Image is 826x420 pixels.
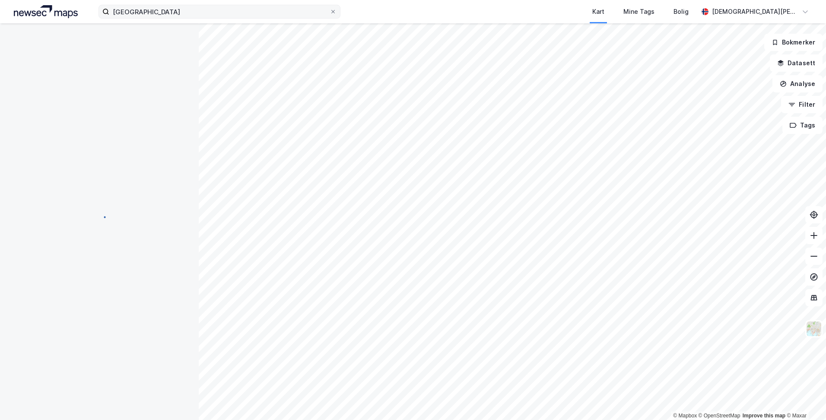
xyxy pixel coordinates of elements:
[782,117,823,134] button: Tags
[783,379,826,420] div: Kontrollprogram for chat
[673,413,697,419] a: Mapbox
[14,5,78,18] img: logo.a4113a55bc3d86da70a041830d287a7e.svg
[109,5,330,18] input: Søk på adresse, matrikkel, gårdeiere, leietakere eller personer
[772,75,823,92] button: Analyse
[623,6,654,17] div: Mine Tags
[712,6,798,17] div: [DEMOGRAPHIC_DATA][PERSON_NAME]
[674,6,689,17] div: Bolig
[764,34,823,51] button: Bokmerker
[592,6,604,17] div: Kart
[806,321,822,337] img: Z
[781,96,823,113] button: Filter
[92,210,106,223] img: spinner.a6d8c91a73a9ac5275cf975e30b51cfb.svg
[743,413,785,419] a: Improve this map
[783,379,826,420] iframe: Chat Widget
[699,413,740,419] a: OpenStreetMap
[770,54,823,72] button: Datasett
